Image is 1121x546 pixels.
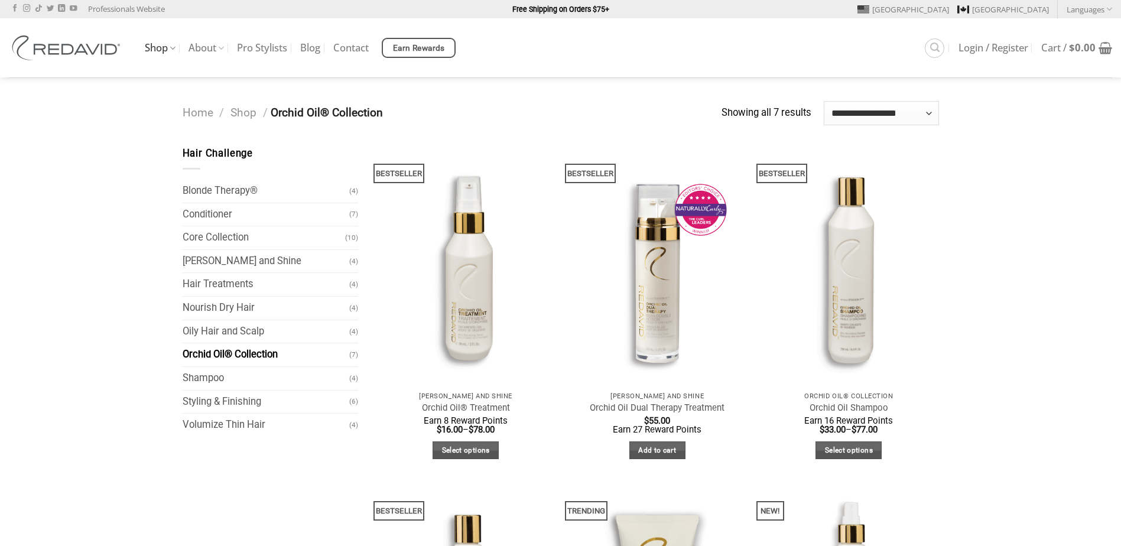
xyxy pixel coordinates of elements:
[512,5,609,14] strong: Free Shipping on Orders $75+
[382,392,550,400] p: [PERSON_NAME] and Shine
[349,415,358,435] span: (4)
[183,104,722,122] nav: Orchid Oil® Collection
[469,424,495,435] bdi: 78.00
[382,417,550,434] span: –
[1069,41,1096,54] bdi: 0.00
[11,5,18,13] a: Follow on Facebook
[815,441,882,460] a: Select options for “Orchid Oil Shampoo”
[590,402,724,414] a: Orchid Oil Dual Therapy Treatment
[219,106,224,119] span: /
[47,5,54,13] a: Follow on Twitter
[804,415,893,426] span: Earn 16 Reward Points
[23,5,30,13] a: Follow on Instagram
[349,251,358,272] span: (4)
[469,424,473,435] span: $
[9,35,127,60] img: REDAVID Salon Products | United States
[393,42,445,55] span: Earn Rewards
[183,273,350,296] a: Hair Treatments
[349,181,358,201] span: (4)
[349,368,358,389] span: (4)
[437,424,463,435] bdi: 16.00
[300,37,320,58] a: Blog
[573,392,742,400] p: [PERSON_NAME] and Shine
[433,441,499,460] a: Select options for “Orchid Oil® Treatment”
[644,415,649,426] span: $
[183,226,346,249] a: Core Collection
[957,1,1049,18] a: [GEOGRAPHIC_DATA]
[230,106,256,119] a: Shop
[183,343,350,366] a: Orchid Oil® Collection
[824,101,939,125] select: Shop order
[189,37,224,60] a: About
[1041,35,1112,61] a: Cart / $0.00
[349,298,358,318] span: (4)
[820,424,846,435] bdi: 33.00
[183,180,350,203] a: Blonde Therapy®
[349,391,358,412] span: (6)
[810,402,888,414] a: Orchid Oil Shampoo
[183,148,254,159] span: Hair Challenge
[349,344,358,365] span: (7)
[70,5,77,13] a: Follow on YouTube
[376,146,556,386] a: Orchid Oil® Treatment
[183,250,350,273] a: [PERSON_NAME] and Shine
[629,441,685,460] a: Add to cart: “Orchid Oil Dual Therapy Treatment”
[349,321,358,342] span: (4)
[263,106,268,119] span: /
[765,417,933,434] span: –
[644,415,670,426] bdi: 55.00
[376,146,556,386] img: REDAVID Orchid Oil Treatment 90ml
[424,415,508,426] span: Earn 8 Reward Points
[958,43,1028,53] span: Login / Register
[759,146,939,386] img: REDAVID Orchid Oil Shampoo
[183,297,350,320] a: Nourish Dry Hair
[722,105,811,121] p: Showing all 7 results
[759,146,939,386] a: Orchid Oil Shampoo
[237,37,287,58] a: Pro Stylists
[765,392,933,400] p: Orchid Oil® Collection
[183,391,350,414] a: Styling & Finishing
[567,146,748,386] a: Orchid Oil Dual Therapy Treatment
[183,203,350,226] a: Conditioner
[852,424,878,435] bdi: 77.00
[422,402,510,414] a: Orchid Oil® Treatment
[333,37,369,58] a: Contact
[349,274,358,295] span: (4)
[58,5,65,13] a: Follow on LinkedIn
[349,204,358,225] span: (7)
[437,424,441,435] span: $
[925,38,944,58] a: Search
[145,37,176,60] a: Shop
[958,37,1028,58] a: Login / Register
[857,1,949,18] a: [GEOGRAPHIC_DATA]
[183,106,213,119] a: Home
[35,5,42,13] a: Follow on TikTok
[183,320,350,343] a: Oily Hair and Scalp
[567,146,748,386] img: REDAVID Orchid Oil Dual Therapy ~ Award Winning Curl Care
[1069,41,1075,54] span: $
[183,367,350,390] a: Shampoo
[613,424,701,435] span: Earn 27 Reward Points
[345,227,358,248] span: (10)
[1067,1,1112,18] a: Languages
[820,424,824,435] span: $
[852,424,856,435] span: $
[183,414,350,437] a: Volumize Thin Hair
[382,38,456,58] a: Earn Rewards
[1041,43,1096,53] span: Cart /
